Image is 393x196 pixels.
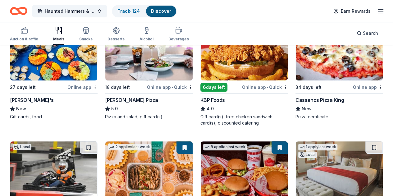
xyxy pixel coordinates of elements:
div: Beverages [168,37,189,42]
div: Alcohol [139,37,153,42]
a: Image for KBP Foods8 applieslast week6days leftOnline app•QuickKBP Foods4.0Gift card(s), free chi... [200,21,288,126]
button: Desserts [107,24,125,45]
a: Image for Izzy's1 applylast weekLocal27 days leftOnline app[PERSON_NAME]'sNewGift cards, food [10,21,98,120]
div: Online app [67,83,98,91]
button: Track· 124Discover [112,5,177,17]
div: 18 days left [105,84,130,91]
div: Cassanos Pizza King [295,96,344,104]
img: Image for Izzy's [10,21,97,80]
a: Image for Cassanos Pizza KingLocal34 days leftOnline appCassanos Pizza KingNewPizza certificate [295,21,383,120]
div: Gift cards, food [10,114,98,120]
a: Home [10,4,27,18]
span: 5.0 [111,105,118,112]
div: Local [13,144,31,150]
span: Search [363,30,378,37]
a: Earn Rewards [330,6,374,17]
div: 6 days left [200,83,227,92]
div: Pizza and salad, gift card(s) [105,114,193,120]
div: Auction & raffle [10,37,38,42]
button: Meals [53,24,64,45]
div: Online app [353,83,383,91]
img: Image for Cassanos Pizza King [296,21,383,80]
span: • [172,85,173,90]
div: [PERSON_NAME] Pizza [105,96,158,104]
div: 27 days left [10,84,36,91]
span: Haunted Hammers & Ales [45,7,94,15]
img: Image for KBP Foods [201,21,288,80]
div: Snacks [79,37,93,42]
span: • [267,85,268,90]
div: 2 applies last week [108,144,151,150]
div: Online app Quick [242,83,288,91]
span: New [16,105,26,112]
button: Search [352,27,383,39]
div: KBP Foods [200,96,225,104]
button: Beverages [168,24,189,45]
div: Desserts [107,37,125,42]
a: Track· 124 [117,8,140,14]
div: Online app Quick [147,83,193,91]
button: Haunted Hammers & Ales [32,5,107,17]
button: Snacks [79,24,93,45]
img: Image for Dewey's Pizza [105,21,192,80]
span: 4.0 [207,105,214,112]
div: Local [298,152,317,158]
span: New [302,105,312,112]
div: Gift card(s), free chicken sandwich card(s), discounted catering [200,114,288,126]
div: 34 days left [295,84,322,91]
div: 1 apply last week [298,144,337,150]
div: 8 applies last week [203,144,247,150]
button: Alcohol [139,24,153,45]
div: Meals [53,37,64,42]
a: Image for Dewey's PizzaTop rated1 applylast week18 days leftOnline app•Quick[PERSON_NAME] Pizza5.... [105,21,193,120]
button: Auction & raffle [10,24,38,45]
div: [PERSON_NAME]'s [10,96,54,104]
div: Pizza certificate [295,114,383,120]
a: Discover [151,8,171,14]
